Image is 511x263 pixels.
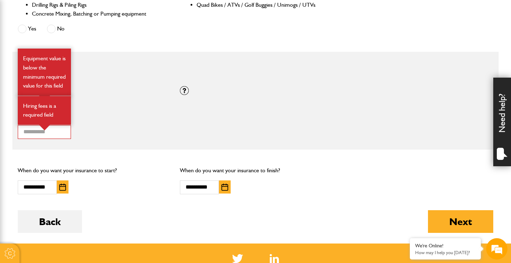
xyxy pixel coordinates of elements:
[59,184,66,191] img: Choose date
[18,49,71,95] div: Equipment value is below the minimum required value for this field
[97,207,129,217] em: Start Chat
[415,250,476,255] p: How may I help you today?
[232,254,243,263] img: Twitter
[18,210,82,233] button: Back
[116,4,133,21] div: Minimize live chat window
[12,39,30,49] img: d_20077148190_company_1631870298795_20077148190
[18,96,71,125] div: Hiring fees is a required field
[18,166,169,175] p: When do you want your insurance to start?
[9,66,130,81] input: Enter your last name
[221,184,228,191] img: Choose date
[428,210,493,233] button: Next
[415,243,476,249] div: We're Online!
[39,125,50,130] img: error-box-arrow.svg
[493,78,511,166] div: Need help?
[9,128,130,201] textarea: Type your message and hit 'Enter'
[47,24,65,33] label: No
[9,86,130,102] input: Enter your email address
[32,9,166,18] li: Concrete Mixing, Batching or Pumping equipment
[32,0,166,10] li: Drilling Rigs & Piling Rigs
[37,40,119,49] div: Chat with us now
[9,107,130,123] input: Enter your phone number
[197,0,331,10] li: Quad Bikes / ATVs / Golf Buggies / Unimogs / UTVs
[18,24,36,33] label: Yes
[270,254,279,263] a: LinkedIn
[270,254,279,263] img: Linked In
[180,166,331,175] p: When do you want your insurance to finish?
